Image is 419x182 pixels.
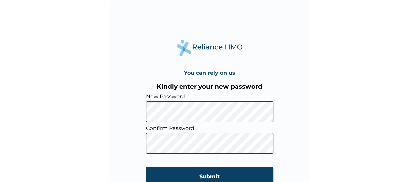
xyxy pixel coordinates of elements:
[146,93,273,100] label: New Password
[184,70,235,76] h4: You can rely on us
[146,83,273,90] h3: Kindly enter your new password
[177,40,243,56] img: Reliance Health's Logo
[146,125,273,131] label: Confirm Password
